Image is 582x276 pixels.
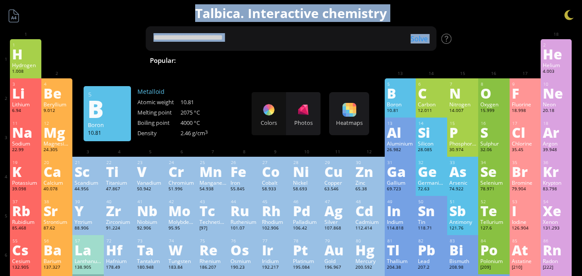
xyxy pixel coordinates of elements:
div: 7 [450,81,476,87]
div: 36 [543,160,570,165]
div: Boiling point [137,119,181,127]
sub: 2 [285,60,287,66]
span: H SO + NaOH [360,55,414,65]
div: Polonium [480,257,507,264]
div: Fe [230,164,257,178]
div: 2.46 g/cm [181,129,224,137]
div: 18 [543,121,570,126]
div: I [512,204,538,217]
div: Sodium [12,140,39,147]
div: Indium [387,218,414,225]
div: Solve [393,34,436,43]
div: Cd [355,204,382,217]
div: 12 [44,121,70,126]
div: Cl [512,125,538,139]
div: 118.71 [418,225,445,232]
div: Mercury [355,257,382,264]
div: Li [12,86,39,100]
div: In [387,204,414,217]
div: 3 [12,81,39,87]
div: S [480,125,507,139]
div: 74 [169,238,195,244]
div: 47 [325,199,351,205]
div: Barium [44,257,70,264]
div: H [12,47,39,61]
div: 54.938 [199,186,226,193]
div: N [449,86,476,100]
div: 95.95 [168,225,195,232]
div: Pb [418,243,445,257]
div: Magnesium [44,140,70,147]
div: 88.906 [75,225,101,232]
div: 23 [137,160,164,165]
div: Copper [324,179,351,186]
div: 6.94 [12,108,39,115]
div: Pt [293,243,320,257]
div: Cobalt [262,179,289,186]
div: Scandium [75,179,101,186]
div: Se [480,164,507,178]
div: Ga [387,164,414,178]
div: Molybdenum [168,218,195,225]
div: Mg [44,125,70,139]
div: 114.818 [387,225,414,232]
div: Gold [324,257,351,264]
div: Tellurium [480,218,507,225]
div: 21 [75,160,101,165]
div: Kr [543,164,570,178]
sub: 2 [312,60,314,66]
div: 79.904 [512,186,538,193]
div: Zr [106,204,133,217]
div: 35 [512,160,538,165]
div: 4 [44,81,70,87]
div: Ti [106,164,133,178]
div: Si [418,125,445,139]
div: 39.948 [543,147,570,154]
div: B [87,102,126,115]
div: 65.38 [355,186,382,193]
div: 4000 °C [181,119,224,127]
div: Hg [355,243,382,257]
div: Ir [262,243,289,257]
div: As [449,164,476,178]
div: Cesium [12,257,39,264]
div: Heatmaps [331,119,367,127]
sub: 2 [370,60,373,66]
span: Methane [417,55,454,65]
div: Silicon [418,140,445,147]
div: 18.998 [512,108,538,115]
div: Zirconium [106,218,133,225]
div: 78 [293,238,320,244]
div: At [512,243,538,257]
div: 78.971 [480,186,507,193]
div: Bromine [512,179,538,186]
div: 86 [543,238,570,244]
div: 41 [137,199,164,205]
div: Yttrium [75,218,101,225]
div: 53 [512,199,538,205]
div: 54 [543,199,570,205]
div: 17 [512,121,538,126]
div: Xenon [543,218,570,225]
div: 46 [293,199,320,205]
div: Zn [355,164,382,178]
div: Mo [168,204,195,217]
div: 26.982 [387,147,414,154]
div: Boron [387,101,414,108]
div: 5 [387,81,414,87]
div: 58.693 [293,186,320,193]
div: 11 [12,121,39,126]
div: 51.996 [168,186,195,193]
div: 13 [387,121,414,126]
div: Lead [418,257,445,264]
div: 51 [450,199,476,205]
div: Boron [88,121,127,129]
div: 69.723 [387,186,414,193]
div: Lanthanum [75,257,101,264]
div: 55.845 [230,186,257,193]
div: Tungsten [168,257,195,264]
div: 121.76 [449,225,476,232]
div: 74.922 [449,186,476,193]
div: 43 [200,199,226,205]
div: 82 [418,238,445,244]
